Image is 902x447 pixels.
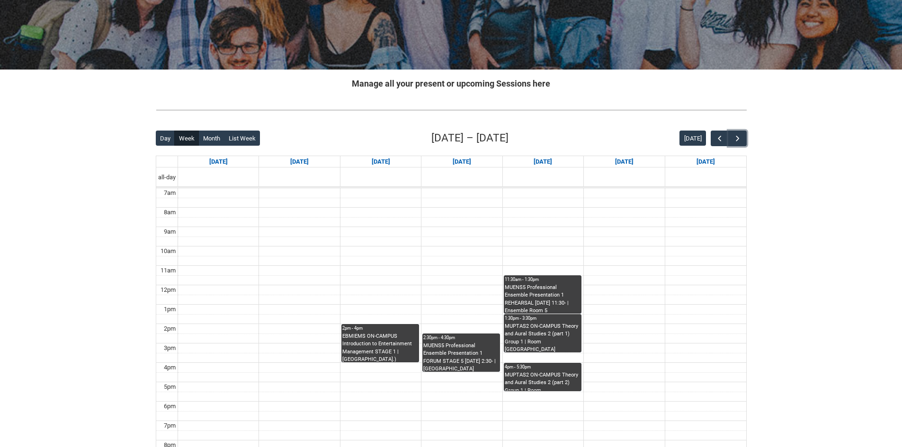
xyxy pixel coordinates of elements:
a: Go to September 17, 2025 [451,156,473,167]
div: 7pm [162,421,178,430]
div: MUENS5 Professional Ensemble Presentation 1 REHEARSAL [DATE] 11:30- | Ensemble Room 5 ([GEOGRAPHI... [505,284,580,314]
a: Go to September 20, 2025 [695,156,717,167]
a: Go to September 15, 2025 [288,156,311,167]
button: Previous Week [711,131,729,146]
div: 11:30am - 1:30pm [505,276,580,283]
div: 2pm - 4pm [342,325,418,332]
a: Go to September 18, 2025 [532,156,554,167]
h2: Manage all your present or upcoming Sessions here [156,77,747,90]
h2: [DATE] – [DATE] [431,130,509,146]
div: 7am [162,188,178,198]
img: REDU_GREY_LINE [156,105,747,115]
div: 11am [159,266,178,275]
div: 2:30pm - 4:30pm [423,334,499,341]
a: Go to September 14, 2025 [207,156,230,167]
button: Week [174,131,199,146]
div: MUENS5 Professional Ensemble Presentation 1 FORUM STAGE 5 [DATE] 2:30- | [GEOGRAPHIC_DATA] ([GEOG... [423,342,499,372]
a: Go to September 16, 2025 [370,156,392,167]
div: 12pm [159,285,178,295]
div: 10am [159,246,178,256]
div: 1:30pm - 3:30pm [505,315,580,322]
button: [DATE] [679,131,706,146]
div: 4pm - 5:30pm [505,364,580,370]
div: MUPTAS2 ON-CAMPUS Theory and Aural Studies 2 (part 2) Group 1 | Room [GEOGRAPHIC_DATA] ([GEOGRAPH... [505,371,580,391]
div: 9am [162,227,178,237]
button: List Week [224,131,260,146]
div: 5pm [162,382,178,392]
span: all-day [156,173,178,182]
div: 3pm [162,343,178,353]
div: 6pm [162,402,178,411]
button: Month [198,131,224,146]
div: 8am [162,208,178,217]
div: MUPTAS2 ON-CAMPUS Theory and Aural Studies 2 (part 1) Group 1 | Room [GEOGRAPHIC_DATA] ([GEOGRAPH... [505,323,580,352]
div: 1pm [162,305,178,314]
a: Go to September 19, 2025 [613,156,635,167]
button: Day [156,131,175,146]
div: 4pm [162,363,178,372]
div: 2pm [162,324,178,333]
button: Next Week [728,131,746,146]
div: EBMIEMS ON-CAMPUS Introduction to Entertainment Management STAGE 1 | [GEOGRAPHIC_DATA].) (capacit... [342,333,418,362]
